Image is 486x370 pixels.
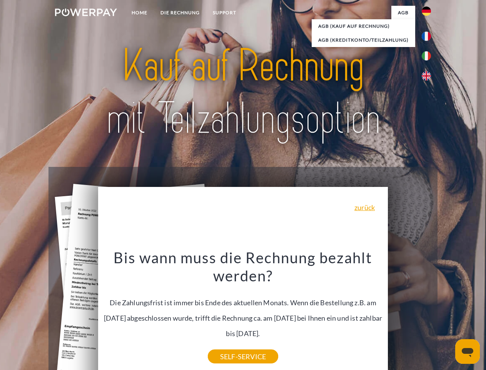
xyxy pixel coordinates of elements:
[154,6,206,20] a: DIE RECHNUNG
[103,248,384,285] h3: Bis wann muss die Rechnung bezahlt werden?
[312,19,415,33] a: AGB (Kauf auf Rechnung)
[391,6,415,20] a: agb
[422,32,431,41] img: fr
[103,248,384,357] div: Die Zahlungsfrist ist immer bis Ende des aktuellen Monats. Wenn die Bestellung z.B. am [DATE] abg...
[354,204,375,211] a: zurück
[73,37,413,148] img: title-powerpay_de.svg
[208,350,278,363] a: SELF-SERVICE
[422,51,431,61] img: it
[455,339,480,364] iframe: Schaltfläche zum Öffnen des Messaging-Fensters
[206,6,243,20] a: SUPPORT
[422,7,431,16] img: de
[55,8,117,16] img: logo-powerpay-white.svg
[422,71,431,81] img: en
[125,6,154,20] a: Home
[312,33,415,47] a: AGB (Kreditkonto/Teilzahlung)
